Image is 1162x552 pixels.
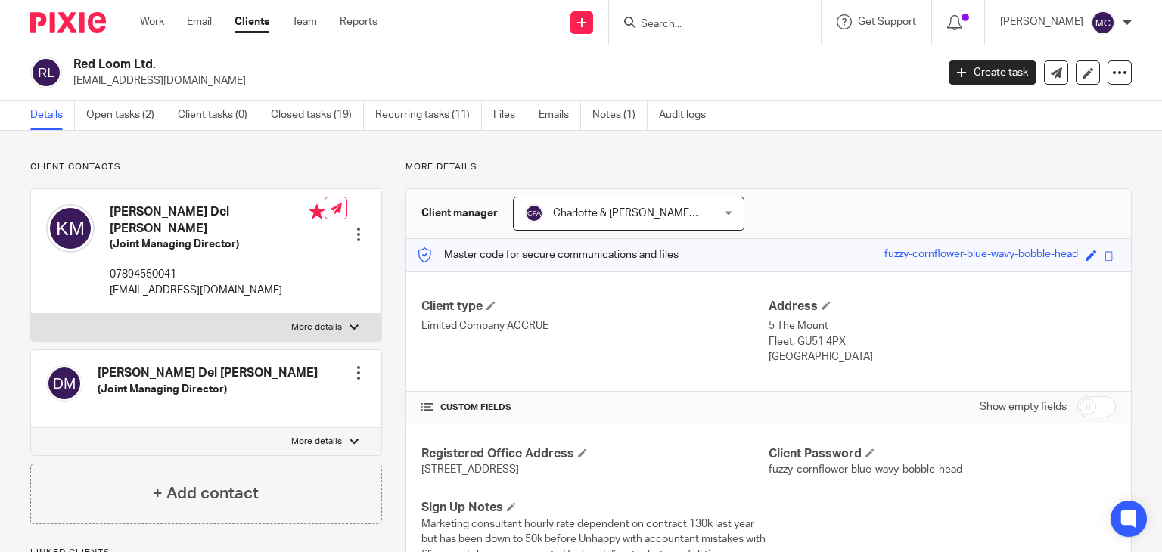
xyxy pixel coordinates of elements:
p: [PERSON_NAME] [1000,14,1083,29]
a: Emails [539,101,581,130]
label: Show empty fields [980,399,1067,414]
h4: [PERSON_NAME] Del [PERSON_NAME] [110,204,325,237]
span: fuzzy-cornflower-blue-wavy-bobble-head [769,464,962,475]
img: svg%3E [46,204,95,253]
span: [STREET_ADDRESS] [421,464,519,475]
a: Clients [235,14,269,29]
a: Open tasks (2) [86,101,166,130]
div: fuzzy-cornflower-blue-wavy-bobble-head [884,247,1078,264]
a: Details [30,101,75,130]
h4: CUSTOM FIELDS [421,402,769,414]
img: svg%3E [30,57,62,88]
a: Closed tasks (19) [271,101,364,130]
p: More details [291,436,342,448]
input: Search [639,18,775,32]
span: Get Support [858,17,916,27]
i: Primary [309,204,325,219]
p: 5 The Mount [769,318,1116,333]
h4: Client Password [769,446,1116,462]
a: Client tasks (0) [178,101,259,130]
a: Work [140,14,164,29]
a: Files [493,101,527,130]
h5: (Joint Managing Director) [110,237,325,252]
p: 07894550041 [110,267,325,282]
a: Audit logs [659,101,717,130]
h4: Sign Up Notes [421,500,769,516]
h5: (Joint Managing Director) [98,382,318,397]
p: Master code for secure communications and files [418,247,679,262]
img: Pixie [30,12,106,33]
h4: Registered Office Address [421,446,769,462]
a: Email [187,14,212,29]
p: More details [291,321,342,333]
p: Limited Company ACCRUE [421,318,769,333]
img: svg%3E [525,204,543,222]
h3: Client manager [421,206,498,221]
p: More details [405,161,1132,173]
img: svg%3E [46,365,82,402]
h4: [PERSON_NAME] Del [PERSON_NAME] [98,365,318,381]
p: [GEOGRAPHIC_DATA] [769,349,1116,364]
a: Team [292,14,317,29]
a: Recurring tasks (11) [375,101,482,130]
p: Fleet, GU51 4PX [769,334,1116,349]
a: Reports [340,14,377,29]
a: Create task [949,60,1036,85]
p: [EMAIL_ADDRESS][DOMAIN_NAME] [110,283,325,298]
span: Charlotte & [PERSON_NAME] Accrue [553,208,729,219]
img: svg%3E [1091,11,1115,35]
h2: Red Loom Ltd. [73,57,756,73]
p: Client contacts [30,161,382,173]
h4: + Add contact [153,482,259,505]
a: Notes (1) [592,101,648,130]
p: [EMAIL_ADDRESS][DOMAIN_NAME] [73,73,926,88]
h4: Address [769,299,1116,315]
h4: Client type [421,299,769,315]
